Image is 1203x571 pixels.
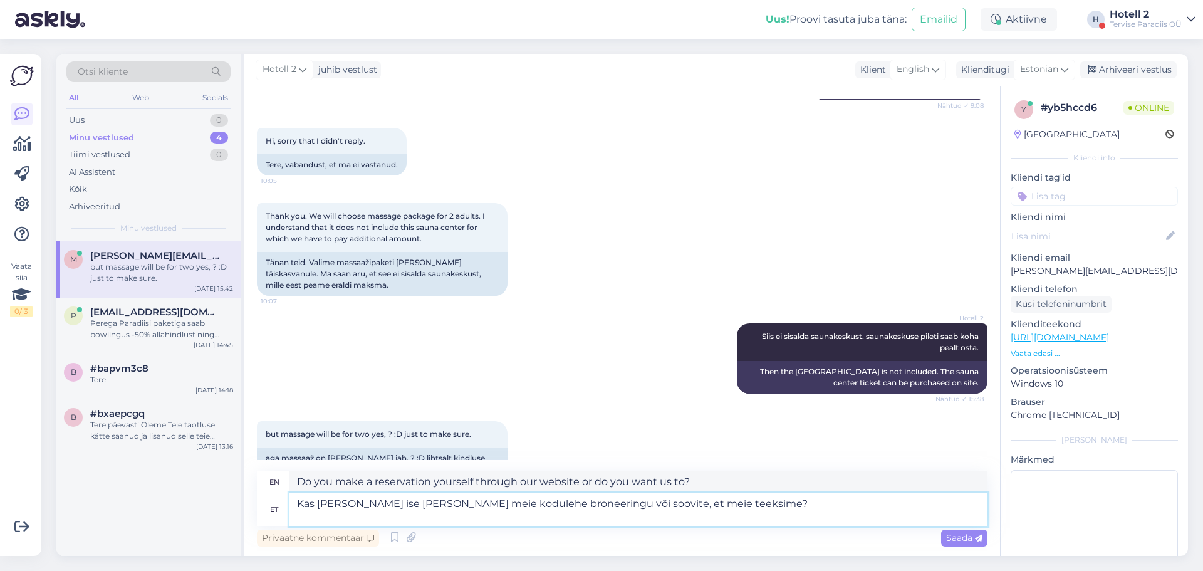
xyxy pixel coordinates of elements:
[289,493,987,526] textarea: Kas [PERSON_NAME] ise [PERSON_NAME] meie kodulehe broneeringu või soovite, et meie teeksime?
[257,530,379,547] div: Privaatne kommentaar
[90,408,145,419] span: #bxaepcgq
[1123,101,1174,115] span: Online
[1011,152,1178,164] div: Kliendi info
[1020,63,1058,76] span: Estonian
[1021,105,1026,114] span: y
[1011,332,1109,343] a: [URL][DOMAIN_NAME]
[762,332,981,352] span: Siis ei sisalda saunakeskust. saunakeskuse pileti saab koha pealt osta.
[10,261,33,317] div: Vaata siia
[200,90,231,106] div: Socials
[69,166,115,179] div: AI Assistent
[261,296,308,306] span: 10:07
[70,254,77,264] span: m
[71,311,76,320] span: p
[90,318,233,340] div: Perega Paradiisi paketiga saab bowlingus -50% allahindlust ning Neptun Grillist saab pannkoogi ku...
[257,154,407,175] div: Tere, vabandust, et ma ei vastanud.
[937,101,984,110] span: Nähtud ✓ 9:08
[1011,296,1112,313] div: Küsi telefoninumbrit
[289,471,987,493] textarea: Do you make a reservation yourself through our website or do you want us to?
[956,63,1009,76] div: Klienditugi
[90,419,233,442] div: Tere päevast! Oleme Teie taotluse kätte saanud ja lisanud selle teie broneeringule. Võtame Teie s...
[1011,348,1178,359] p: Vaata edasi ...
[1011,453,1178,466] p: Märkmed
[120,223,177,234] span: Minu vestlused
[263,63,296,76] span: Hotell 2
[266,136,365,145] span: Hi, sorry that I didn't reply.
[210,114,228,127] div: 0
[1011,265,1178,278] p: [PERSON_NAME][EMAIL_ADDRESS][DOMAIN_NAME]
[935,394,984,404] span: Nähtud ✓ 15:38
[130,90,152,106] div: Web
[261,176,308,186] span: 10:05
[270,499,278,520] div: et
[1110,9,1195,29] a: Hotell 2Tervise Paradiis OÜ
[1041,100,1123,115] div: # yb5hccd6
[946,532,982,543] span: Saada
[981,8,1057,31] div: Aktiivne
[257,252,508,296] div: Tänan teid. Valime massaažipaketi [PERSON_NAME] täiskasvanule. Ma saan aru, et see ei sisalda sau...
[1011,364,1178,377] p: Operatsioonisüsteem
[194,284,233,293] div: [DATE] 15:42
[766,12,907,27] div: Proovi tasuta juba täna:
[1011,229,1164,243] input: Lisa nimi
[1011,187,1178,206] input: Lisa tag
[195,385,233,395] div: [DATE] 14:18
[90,250,221,261] span: melisa.kronberga@tietoevry.com
[1087,11,1105,28] div: H
[90,306,221,318] span: putjunja37@gmail.com
[266,211,487,243] span: Thank you. We will choose massage package for 2 adults. I understand that it does not include thi...
[90,261,233,284] div: but massage will be for two yes, ? :D just to make sure.
[766,13,789,25] b: Uus!
[1011,409,1178,422] p: Chrome [TECHNICAL_ID]
[737,361,987,394] div: Then the [GEOGRAPHIC_DATA] is not included. The sauna center ticket can be purchased on site.
[1011,251,1178,265] p: Kliendi email
[69,201,120,213] div: Arhiveeritud
[1110,19,1182,29] div: Tervise Paradiis OÜ
[78,65,128,78] span: Otsi kliente
[257,448,508,480] div: aga massaaž on [PERSON_NAME] jah, ? :D lihtsalt kindluse mõttes.
[69,149,130,161] div: Tiimi vestlused
[210,132,228,144] div: 4
[10,64,34,88] img: Askly Logo
[66,90,81,106] div: All
[196,442,233,451] div: [DATE] 13:16
[90,363,148,374] span: #bapvm3c8
[1110,9,1182,19] div: Hotell 2
[69,132,134,144] div: Minu vestlused
[313,63,377,76] div: juhib vestlust
[69,114,85,127] div: Uus
[90,374,233,385] div: Tere
[210,149,228,161] div: 0
[1011,171,1178,184] p: Kliendi tag'id
[897,63,929,76] span: English
[1011,434,1178,446] div: [PERSON_NAME]
[71,367,76,377] span: b
[1011,318,1178,331] p: Klienditeekond
[855,63,886,76] div: Klient
[937,313,984,323] span: Hotell 2
[10,306,33,317] div: 0 / 3
[194,340,233,350] div: [DATE] 14:45
[912,8,966,31] button: Emailid
[1011,283,1178,296] p: Kliendi telefon
[1011,377,1178,390] p: Windows 10
[1014,128,1120,141] div: [GEOGRAPHIC_DATA]
[1080,61,1177,78] div: Arhiveeri vestlus
[71,412,76,422] span: b
[1011,211,1178,224] p: Kliendi nimi
[269,471,279,493] div: en
[69,183,87,196] div: Kõik
[266,429,471,439] span: but massage will be for two yes, ? :D just to make sure.
[1011,396,1178,409] p: Brauser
